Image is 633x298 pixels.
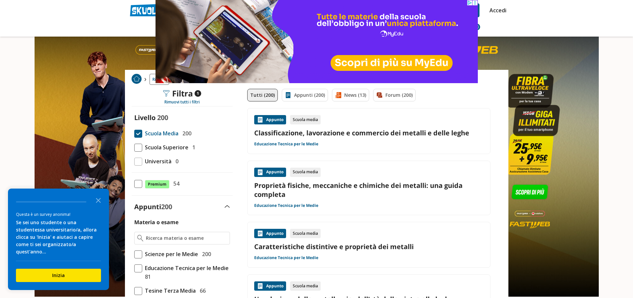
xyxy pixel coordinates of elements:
img: Home [132,74,142,84]
a: Proprietà fisiche, meccaniche e chimiche dei metalli: una guida completa [254,181,483,199]
span: 1 [194,90,201,97]
label: Materia o esame [134,219,178,226]
span: 200 [161,202,172,211]
img: Filtra filtri mobile [163,90,169,97]
span: Tesine Terza Media [142,286,196,295]
div: Rimuovi tutti i filtri [132,99,233,105]
a: Ricerca [150,74,169,85]
img: Appunti filtro contenuto [285,92,291,98]
a: News (13) [332,89,369,101]
label: Livello [134,113,156,122]
div: Questa è un survey anonima! [16,211,101,218]
label: Appunti [134,202,172,211]
input: Ricerca materia o esame [146,235,227,241]
img: Forum filtro contenuto [376,92,383,98]
span: Scienze per le Medie [142,250,198,258]
a: Tutti (200) [247,89,278,101]
div: Appunto [254,281,286,291]
img: Apri e chiudi sezione [225,205,230,208]
div: Appunto [254,229,286,238]
span: 66 [197,286,206,295]
a: Accedi [489,3,503,17]
span: Premium [145,180,169,189]
img: News filtro contenuto [335,92,342,98]
span: Scuola Superiore [142,143,188,152]
a: Appunti (200) [282,89,328,101]
span: 1 [190,143,195,152]
div: Scuola media [290,281,321,291]
span: 200 [199,250,211,258]
span: Scuola Media [142,129,178,138]
div: Scuola media [290,168,321,177]
div: Survey [8,189,109,290]
span: 0 [173,157,178,166]
div: Appunto [254,168,286,177]
button: Inizia [16,269,101,282]
span: 54 [171,179,179,188]
span: 200 [157,113,168,122]
span: 81 [142,272,151,281]
a: Educazione Tecnica per le Medie [254,255,318,260]
a: Classificazione, lavorazione e commercio dei metalli e delle leghe [254,128,483,137]
span: Educazione Tecnica per le Medie [142,264,229,272]
img: Appunti contenuto [257,169,264,176]
div: Filtra [163,89,201,98]
a: Home [132,74,142,85]
span: Università [142,157,171,166]
img: Appunti contenuto [257,230,264,237]
div: Se sei uno studente o una studentessa universitario/a, allora clicca su 'Inizia' e aiutaci a capi... [16,219,101,255]
a: Caratteristiche distintive e proprietà dei metalli [254,242,483,251]
button: Close the survey [92,193,105,207]
a: Educazione Tecnica per le Medie [254,141,318,147]
img: Ricerca materia o esame [137,235,144,241]
div: Scuola media [290,229,321,238]
img: Appunti contenuto [257,116,264,123]
img: Appunti contenuto [257,283,264,289]
div: Appunto [254,115,286,124]
span: 200 [180,129,191,138]
a: Forum (200) [373,89,416,101]
div: Scuola media [290,115,321,124]
a: Educazione Tecnica per le Medie [254,203,318,208]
